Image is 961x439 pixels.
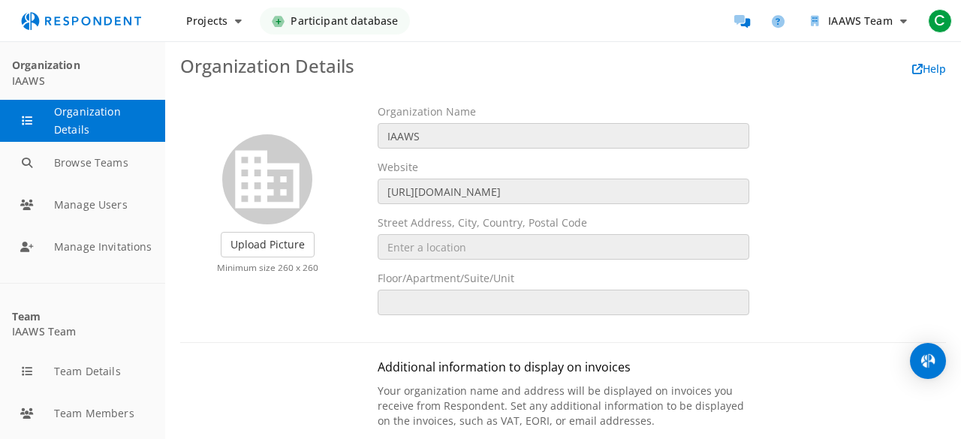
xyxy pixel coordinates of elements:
img: organization_avatar_256.png [222,134,312,224]
span: C [928,9,952,33]
label: Street Address, City, Country, Postal Code [378,215,587,230]
input: Enter a location [378,234,749,260]
button: Projects [174,8,254,35]
label: Organization Name [378,104,476,119]
button: C [925,8,955,35]
p: Minimum size 260 x 260 [180,261,355,274]
span: Projects [186,14,227,28]
div: IAAWS [12,59,153,88]
label: Floor/Apartment/Suite/Unit [378,271,514,286]
img: respondent-logo.png [12,7,150,35]
input: http://www.respondent.io [378,179,749,204]
div: Team [12,311,153,323]
span: Participant database [291,8,398,35]
p: Your organization name and address will be displayed on invoices you receive from Respondent. Set... [378,383,749,428]
span: Organization Details [180,53,354,78]
a: Help and support [763,6,793,36]
div: Organization [12,59,153,72]
label: Upload Picture [221,232,315,257]
div: IAAWS Team [12,311,153,339]
div: Open Intercom Messenger [910,343,946,379]
button: IAAWS Team [799,8,919,35]
label: Website [378,160,418,175]
a: Message participants [727,6,757,36]
a: Participant database [260,8,410,35]
span: IAAWS Team [828,14,892,28]
a: Help [912,62,946,76]
p: Additional information to display on invoices [378,358,749,376]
